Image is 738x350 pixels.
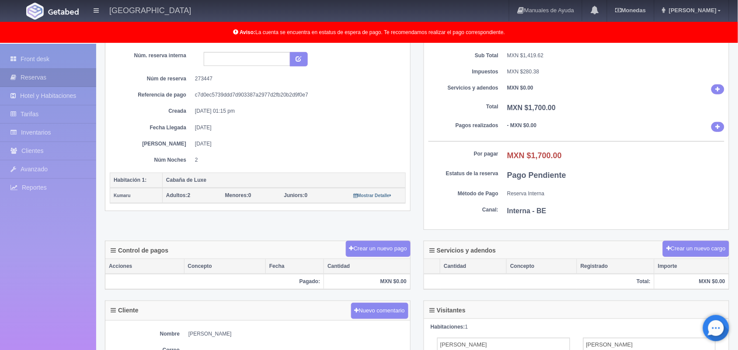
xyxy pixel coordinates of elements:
a: Mostrar Detalle [353,192,391,198]
div: 1 [431,323,722,331]
dt: Total [428,103,498,111]
th: Cantidad [324,259,410,274]
b: - MXN $0.00 [507,122,536,128]
span: [PERSON_NAME] [667,7,717,14]
img: Getabed [26,3,44,20]
th: Importe [654,259,729,274]
strong: Habitaciones: [431,324,465,330]
dd: [DATE] [195,140,399,148]
b: MXN $0.00 [507,85,533,91]
dt: Servicios y adendos [428,84,498,92]
dd: 273447 [195,75,399,83]
dd: [DATE] [195,124,399,132]
dt: Estatus de la reserva [428,170,498,177]
button: Crear un nuevo cargo [663,241,729,257]
th: Cantidad [440,259,507,274]
dt: Núm de reserva [116,75,186,83]
dt: Fecha Llegada [116,124,186,132]
dd: 2 [195,156,399,164]
dt: Canal: [428,206,498,214]
dt: Pagos realizados [428,122,498,129]
h4: [GEOGRAPHIC_DATA] [109,4,191,15]
h4: Cliente [111,307,139,314]
dt: Por pagar [428,150,498,158]
b: Interna - BE [507,207,547,215]
h4: Control de pagos [111,247,168,254]
th: Concepto [184,259,265,274]
th: Cabaña de Luxe [163,173,406,188]
b: Aviso: [240,29,255,35]
button: Nuevo comentario [351,303,409,319]
dd: c7d0ec5739ddd7d903387a2977d2fb20b2d9f0e7 [195,91,399,99]
strong: Menores: [225,192,248,198]
span: 0 [225,192,251,198]
th: Acciones [105,259,184,274]
strong: Adultos: [166,192,188,198]
th: Fecha [266,259,324,274]
b: Habitación 1: [114,177,146,183]
dt: Método de Pago [428,190,498,198]
span: 2 [166,192,190,198]
th: Pagado: [105,274,324,289]
b: Monedas [615,7,646,14]
th: Registrado [577,259,654,274]
strong: Juniors: [284,192,305,198]
dt: Creada [116,107,186,115]
dd: [PERSON_NAME] [188,330,406,338]
dt: Núm Noches [116,156,186,164]
dt: Nombre [110,330,180,338]
th: MXN $0.00 [324,274,410,289]
img: Getabed [48,8,79,15]
dt: Sub Total [428,52,498,59]
small: Mostrar Detalle [353,193,391,198]
button: Crear un nuevo pago [346,241,411,257]
dd: [DATE] 01:15 pm [195,107,399,115]
h4: Servicios y adendos [429,247,496,254]
dd: MXN $1,419.62 [507,52,724,59]
dt: [PERSON_NAME] [116,140,186,148]
th: MXN $0.00 [654,274,729,289]
dt: Impuestos [428,68,498,76]
dd: MXN $280.38 [507,68,724,76]
dt: Núm. reserva interna [116,52,186,59]
b: MXN $1,700.00 [507,151,562,160]
small: Kumaru [114,193,131,198]
th: Concepto [507,259,577,274]
h4: Visitantes [429,307,466,314]
dd: Reserva Interna [507,190,724,198]
span: 0 [284,192,308,198]
b: MXN $1,700.00 [507,104,556,111]
dt: Referencia de pago [116,91,186,99]
th: Total: [424,274,654,289]
b: Pago Pendiente [507,171,566,180]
